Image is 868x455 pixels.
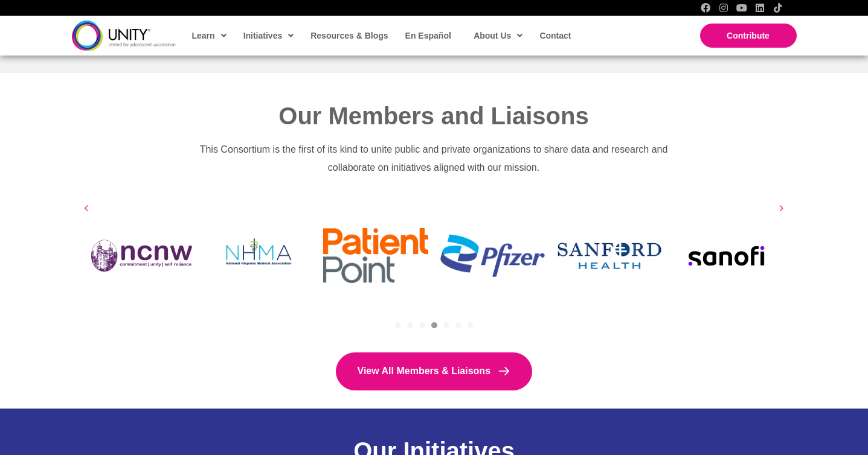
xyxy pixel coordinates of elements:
img: National Council of Negro Women [89,238,194,274]
p: This Consortium is the first of its kind to unite public and private organizations to share data ... [194,141,673,176]
img: Sanford Health [557,235,662,276]
span: Contribute [727,31,770,40]
a: Facebook [701,3,710,13]
a: En Español [399,22,456,49]
img: Sanofi [674,232,779,280]
img: Patient Point [323,228,428,283]
div: Slide 24 of 37 [668,201,785,311]
a: 5 [443,322,449,328]
span: Contact [539,31,571,40]
span: Resources & Blogs [310,31,388,40]
a: View All Members & Liaisons [336,352,533,390]
a: Resources & Blogs [304,22,393,49]
div: Slide 22 of 37 [434,201,551,311]
div: Slide 20 of 37 [201,201,318,311]
a: 7 [468,322,474,328]
a: TikTok [773,3,783,13]
a: 2 [407,322,413,328]
span: About Us [474,27,522,45]
a: YouTube [737,3,747,13]
span: Initiatives [243,27,294,45]
a: Contribute [700,24,797,48]
img: Pfizer [440,234,545,277]
span: Our Members and Liaisons [278,103,588,129]
span: En Español [405,31,451,40]
div: Slide 23 of 37 [551,201,668,311]
a: 6 [455,322,461,328]
a: LinkedIn [755,3,765,13]
div: Slide 21 of 37 [317,201,434,311]
a: 3 [419,322,425,328]
a: Contact [533,22,576,49]
img: National Hispanic Medical Association [207,230,312,281]
a: 4 [431,322,437,328]
div: Slide 19 of 37 [83,201,201,311]
a: 1 [395,322,401,328]
span: View All Members & Liaisons [358,366,491,377]
span: Learn [192,27,227,45]
img: unity-logo-dark [72,21,176,50]
a: About Us [468,22,527,49]
a: Instagram [719,3,728,13]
